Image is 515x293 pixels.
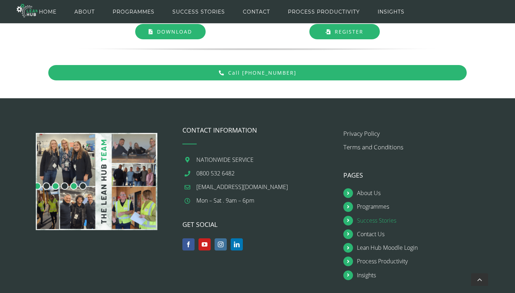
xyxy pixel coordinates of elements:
span: Call [PHONE_NUMBER] [228,69,296,76]
a: Lean Hub Moodle Login [357,243,493,253]
h4: PAGES [343,172,494,178]
a: Success Stories [357,216,493,225]
a: Instagram [215,238,227,250]
a: [EMAIL_ADDRESS][DOMAIN_NAME] [196,182,333,192]
img: The Lean Hub | Optimising productivity with Lean Logo [17,1,38,20]
span: Download [157,28,192,35]
a: Terms and Conditions [343,143,403,151]
span: NATIONWIDE SERVICE [196,156,254,164]
h4: GET SOCIAL [182,221,333,228]
a: Insights [357,270,493,280]
a: YouTube [198,238,211,250]
h4: CONTACT INFORMATION [182,127,333,133]
div: Mon – Sat . 9am – 6pm [196,196,333,205]
a: Contact Us [357,229,493,239]
a: Facebook [182,238,195,250]
a: Register [309,24,380,39]
a: Programmes [357,202,493,212]
span: Register [335,28,363,35]
a: About Us [357,188,493,198]
a: Download [135,24,206,39]
a: 0800 532 6482 [196,169,333,178]
a: Process Productivity [357,257,493,266]
a: Call [PHONE_NUMBER] [48,65,467,80]
a: Privacy Policy [343,129,380,138]
a: LinkedIn [231,238,243,250]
